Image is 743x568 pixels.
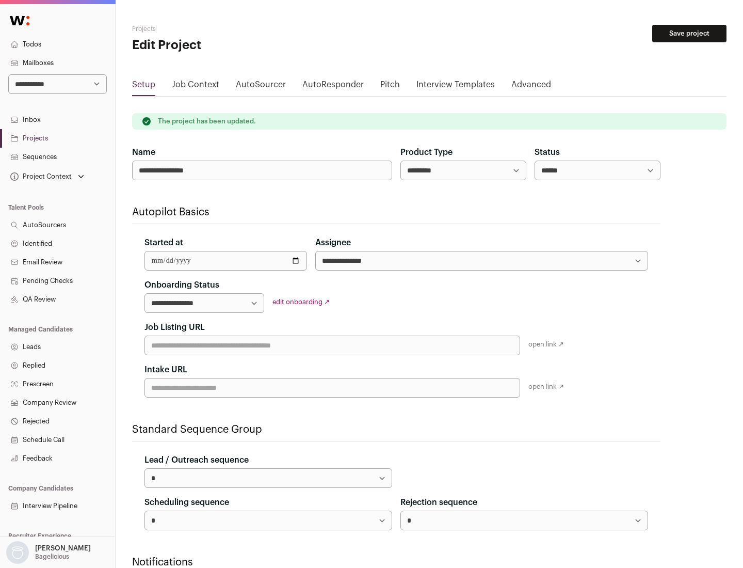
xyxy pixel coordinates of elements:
button: Save project [652,25,726,42]
a: Pitch [380,78,400,95]
button: Open dropdown [4,541,93,564]
p: [PERSON_NAME] [35,544,91,553]
div: Project Context [8,172,72,181]
a: edit onboarding ↗ [272,298,330,305]
a: AutoResponder [302,78,364,95]
label: Name [132,146,155,159]
label: Assignee [315,236,351,249]
label: Onboarding Status [144,279,219,291]
a: Setup [132,78,155,95]
h2: Autopilot Basics [132,205,660,219]
button: Open dropdown [8,169,86,184]
a: Job Context [172,78,219,95]
label: Rejection sequence [400,496,477,509]
label: Intake URL [144,364,187,376]
h2: Projects [132,25,330,33]
label: Lead / Outreach sequence [144,454,249,466]
label: Product Type [400,146,453,159]
p: Bagelicious [35,553,69,561]
a: Advanced [511,78,551,95]
p: The project has been updated. [158,117,256,125]
label: Job Listing URL [144,321,205,334]
label: Scheduling sequence [144,496,229,509]
h1: Edit Project [132,37,330,54]
label: Started at [144,236,183,249]
a: AutoSourcer [236,78,286,95]
img: Wellfound [4,10,35,31]
h2: Standard Sequence Group [132,422,660,437]
img: nopic.png [6,541,29,564]
a: Interview Templates [416,78,495,95]
label: Status [535,146,560,159]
